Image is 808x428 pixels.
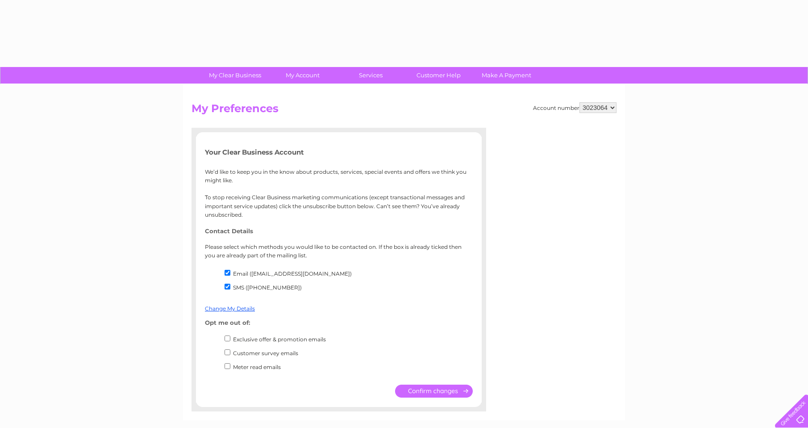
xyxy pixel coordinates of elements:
[233,364,281,370] label: Meter read emails
[266,67,340,84] a: My Account
[205,228,473,235] h4: Contact Details
[205,243,473,260] p: Please select which methods you would like to be contacted on. If the box is already ticked then ...
[233,350,298,357] label: Customer survey emails
[233,270,352,277] label: Email ([EMAIL_ADDRESS][DOMAIN_NAME])
[205,319,473,326] h4: Opt me out of:
[470,67,543,84] a: Make A Payment
[205,305,255,312] a: Change My Details
[395,385,473,398] input: Submit
[233,336,326,343] label: Exclusive offer & promotion emails
[233,284,302,291] label: SMS ([PHONE_NUMBER])
[205,148,473,156] h5: Your Clear Business Account
[205,168,473,219] p: We’d like to keep you in the know about products, services, special events and offers we think yo...
[334,67,408,84] a: Services
[192,102,616,119] h2: My Preferences
[198,67,272,84] a: My Clear Business
[402,67,475,84] a: Customer Help
[533,102,616,113] div: Account number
